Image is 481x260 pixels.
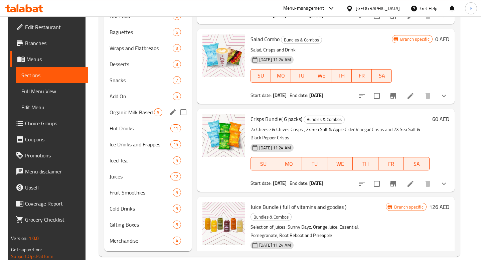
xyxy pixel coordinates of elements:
[353,157,378,170] button: TH
[170,124,181,132] div: items
[110,205,173,213] span: Cold Drinks
[385,88,401,104] button: Branch-specific-item
[429,202,449,212] h6: 126 AED
[25,216,83,224] span: Grocery Checklist
[276,157,302,170] button: MO
[385,176,401,192] button: Branch-specific-item
[10,179,88,196] a: Upsell
[254,71,268,81] span: SU
[251,223,386,240] p: Selection of juices: Sunny Dayz, Orange Juice, Essential, Pomegranate, Root Reboot and Pineapple
[440,180,448,188] svg: Show Choices
[173,189,181,196] span: 5
[110,60,173,68] span: Desserts
[291,69,311,83] button: TU
[29,234,39,243] span: 1.0.0
[470,5,472,12] span: P
[110,237,173,245] span: Merchandise
[154,109,162,116] span: 9
[25,135,83,143] span: Coupons
[378,157,404,170] button: FR
[257,145,294,151] span: [DATE] 11:24 AM
[10,51,88,67] a: Menus
[309,91,323,100] b: [DATE]
[173,29,181,35] span: 6
[104,168,192,184] div: Juices12
[10,196,88,212] a: Coverage Report
[104,136,192,152] div: Ice Drinks and Frappes15
[104,24,192,40] div: Baguettes6
[110,44,173,52] div: Wraps and Flatbreads
[25,151,83,159] span: Promotions
[173,28,181,36] div: items
[309,179,323,187] b: [DATE]
[352,69,372,83] button: FR
[391,204,426,210] span: Branch specific
[173,44,181,52] div: items
[314,71,329,81] span: WE
[173,237,181,245] div: items
[273,179,287,187] b: [DATE]
[171,125,181,132] span: 11
[290,179,308,187] span: End date:
[173,206,181,212] span: 9
[16,83,88,99] a: Full Menu View
[354,176,370,192] button: sort-choices
[10,131,88,147] a: Coupons
[173,77,181,84] span: 7
[311,69,331,83] button: WE
[290,91,308,100] span: End date:
[202,202,245,245] img: Juice Bundle ( full of vitamins and goodies )
[251,34,280,44] span: Salad Combo
[25,200,83,208] span: Coverage Report
[302,157,327,170] button: TU
[173,205,181,213] div: items
[173,93,181,100] span: 5
[11,234,27,243] span: Version:
[173,60,181,68] div: items
[104,56,192,72] div: Desserts3
[370,89,384,103] span: Select to update
[251,125,430,142] p: 2x Cheese & Chives Crisps , 2x Sea Salt & Apple Cider Vinegar Crisps and 2X Sea Salt & Black Pepp...
[10,147,88,163] a: Promotions
[171,141,181,148] span: 15
[202,114,245,157] img: Crisps Bundle( 6 packs)
[170,172,181,180] div: items
[304,116,344,123] span: Bundles & Combos
[10,163,88,179] a: Menu disclaimer
[251,202,346,212] span: Juice Bundle ( full of vitamins and goodies )
[257,242,294,248] span: [DATE] 11:24 AM
[110,28,173,36] div: Baguettes
[110,76,173,84] span: Snacks
[104,184,192,201] div: Fruit Smoothies5
[21,87,83,95] span: Full Menu View
[110,124,170,132] span: Hot Drinks
[21,103,83,111] span: Edit Menu
[251,157,276,170] button: SU
[11,245,42,254] span: Get support on:
[254,159,274,169] span: SU
[355,159,375,169] span: TH
[251,213,292,221] div: Bundles & Combos
[104,233,192,249] div: Merchandise4
[16,67,88,83] a: Sections
[420,176,436,192] button: delete
[304,116,345,124] div: Bundles & Combos
[251,213,291,221] span: Bundles & Combos
[251,179,272,187] span: Start date:
[407,92,415,100] a: Edit menu item
[251,91,272,100] span: Start date:
[170,140,181,148] div: items
[104,217,192,233] div: Gifting Boxes5
[110,188,173,197] span: Fruit Smoothies
[381,159,401,169] span: FR
[334,71,349,81] span: TH
[104,152,192,168] div: Iced Tea5
[104,120,192,136] div: Hot Drinks11
[104,104,192,120] div: Organic Milk Based Coffees9edit
[110,172,170,180] span: Juices
[420,88,436,104] button: delete
[16,99,88,115] a: Edit Menu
